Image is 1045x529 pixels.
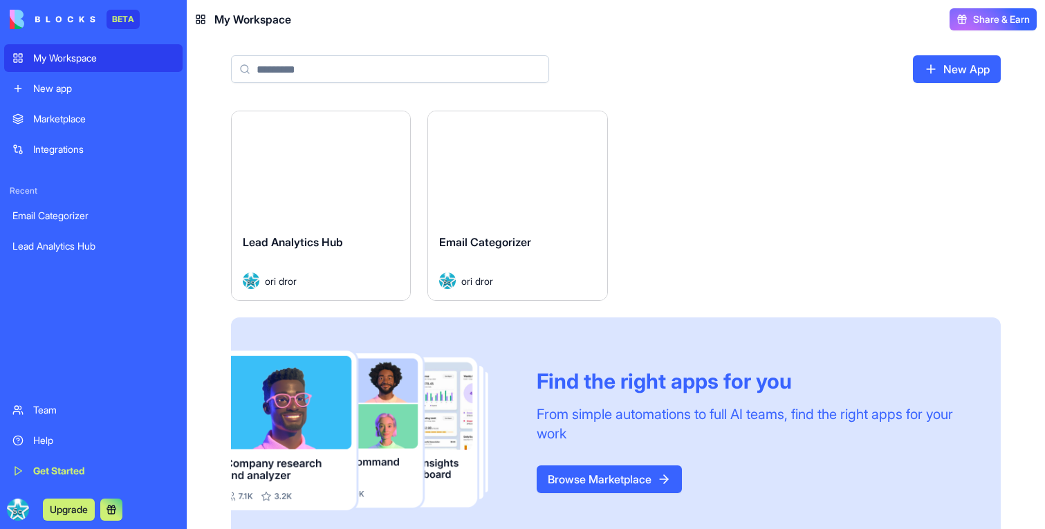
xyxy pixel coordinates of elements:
[10,10,140,29] a: BETA
[4,75,183,102] a: New app
[4,396,183,424] a: Team
[10,10,95,29] img: logo
[913,55,1001,83] a: New App
[950,8,1037,30] button: Share & Earn
[243,235,343,249] span: Lead Analytics Hub
[33,51,174,65] div: My Workspace
[4,105,183,133] a: Marketplace
[4,185,183,196] span: Recent
[33,403,174,417] div: Team
[537,405,968,443] div: From simple automations to full AI teams, find the right apps for your work
[4,202,183,230] a: Email Categorizer
[33,112,174,126] div: Marketplace
[33,142,174,156] div: Integrations
[973,12,1030,26] span: Share & Earn
[33,82,174,95] div: New app
[12,209,174,223] div: Email Categorizer
[439,272,456,289] img: Avatar
[537,369,968,393] div: Find the right apps for you
[4,427,183,454] a: Help
[214,11,291,28] span: My Workspace
[461,274,493,288] span: ori dror
[7,499,29,521] img: ACg8ocIInin2p6pcjON7snjoCg-HMTItrRaEI8bAy78i330DTAFXXnte=s96-c
[12,239,174,253] div: Lead Analytics Hub
[107,10,140,29] div: BETA
[4,44,183,72] a: My Workspace
[4,136,183,163] a: Integrations
[427,111,607,301] a: Email CategorizerAvatarori dror
[231,351,515,510] img: Frame_181_egmpey.png
[537,465,682,493] a: Browse Marketplace
[43,499,95,521] button: Upgrade
[4,232,183,260] a: Lead Analytics Hub
[231,111,411,301] a: Lead Analytics HubAvatarori dror
[33,464,174,478] div: Get Started
[33,434,174,447] div: Help
[243,272,259,289] img: Avatar
[439,235,531,249] span: Email Categorizer
[43,502,95,516] a: Upgrade
[265,274,297,288] span: ori dror
[4,457,183,485] a: Get Started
